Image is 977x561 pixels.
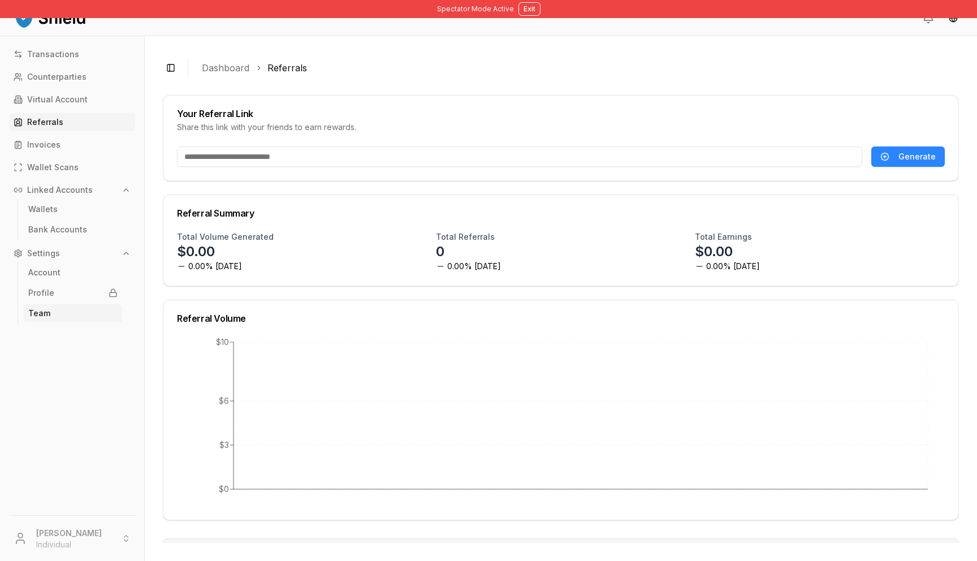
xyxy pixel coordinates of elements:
a: Wallets [24,200,122,218]
span: Spectator Mode Active [437,5,514,14]
p: Invoices [27,141,60,149]
tspan: $10 [216,337,229,347]
nav: breadcrumb [202,61,950,75]
button: Settings [9,244,135,262]
span: 0.00% [DATE] [447,261,501,272]
p: Team [28,309,50,317]
a: Bank Accounts [24,221,122,239]
p: 0 [436,243,444,261]
a: Team [24,304,122,322]
tspan: $6 [219,396,229,405]
div: Referral Volume [177,314,945,323]
p: Virtual Account [27,96,88,103]
div: Referral Summary [177,209,945,218]
p: Settings [27,249,60,257]
a: Referrals [9,113,135,131]
tspan: $0 [219,484,229,494]
a: Counterparties [9,68,135,86]
h3: Total Referrals [436,231,495,243]
div: Your Referral Link [177,109,945,118]
a: Dashboard [202,61,249,75]
a: Wallet Scans [9,158,135,176]
p: $0.00 [177,243,215,261]
span: 0.00% [DATE] [706,261,760,272]
a: Virtual Account [9,90,135,109]
a: Account [24,264,122,282]
p: Bank Accounts [28,226,87,234]
tspan: $3 [219,440,229,450]
p: Linked Accounts [27,186,93,194]
p: Profile [28,289,54,297]
span: 0.00% [DATE] [188,261,242,272]
p: Wallet Scans [27,163,79,171]
h3: Total Earnings [695,231,752,243]
p: $0.00 [695,243,733,261]
p: Counterparties [27,73,87,81]
a: Invoices [9,136,135,154]
button: Generate [871,146,945,167]
p: Transactions [27,50,79,58]
a: Profile [24,284,122,302]
p: Referrals [27,118,63,126]
span: Generate [898,151,936,162]
button: Linked Accounts [9,181,135,199]
button: Exit [518,2,541,16]
h3: Total Volume Generated [177,231,274,243]
div: Share this link with your friends to earn rewards. [177,122,945,133]
p: Account [28,269,60,277]
a: Referrals [267,61,307,75]
p: Wallets [28,205,58,213]
a: Transactions [9,45,135,63]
